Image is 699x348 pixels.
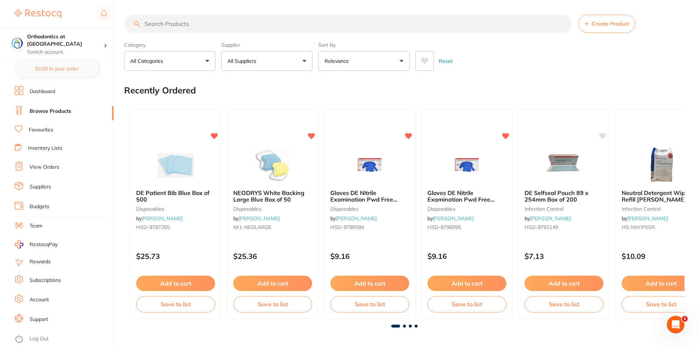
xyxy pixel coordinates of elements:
[330,215,377,222] span: by
[15,240,23,249] img: RestocqPay
[15,9,61,18] img: Restocq Logo
[152,147,199,184] img: DE Patient Bib Blue Box of 500
[622,215,668,222] span: by
[233,224,312,230] small: MI1-NEOLARGE
[249,147,296,184] img: NEODRYS White Backing Large Blue Box of 50
[433,215,474,222] a: [PERSON_NAME]
[525,215,571,222] span: by
[221,42,312,48] label: Supplier
[592,21,629,27] span: Create Product
[221,51,312,71] button: All Suppliers
[30,316,48,323] a: Support
[30,183,51,191] a: Suppliers
[124,42,215,48] label: Category
[578,15,635,33] button: Create Product
[330,206,409,212] small: disposables
[318,42,410,48] label: Sort By
[682,316,688,322] span: 1
[227,57,259,65] p: All Suppliers
[30,88,55,95] a: Dashboard
[346,147,393,184] img: Gloves DE Nitrile Examination Pwd Free Small Box 200
[525,190,603,203] b: DE Selfseal Pouch 89 x 254mm Box of 200
[427,215,474,222] span: by
[15,60,99,77] button: $0.00 in your order
[525,296,603,312] button: Save to list
[637,147,685,184] img: Neutral Detergent Wipes Refill HENRY SCHEIN 220 pack
[29,126,53,134] a: Favourites
[233,206,312,212] small: disposables
[136,224,215,230] small: HSD-9797265
[330,276,409,291] button: Add to cart
[233,276,312,291] button: Add to cart
[30,258,51,265] a: Rewards
[136,276,215,291] button: Add to cart
[15,5,61,22] a: Restocq Logo
[15,333,111,345] button: Log Out
[324,57,352,65] p: Relevance
[30,277,61,284] a: Subscriptions
[540,147,588,184] img: DE Selfseal Pouch 89 x 254mm Box of 200
[627,215,668,222] a: [PERSON_NAME]
[525,252,603,260] p: $7.13
[30,108,71,115] a: Browse Products
[437,51,455,71] button: Reset
[136,215,183,222] span: by
[233,215,280,222] span: by
[443,147,491,184] img: Gloves DE Nitrile Examination Pwd Free Medium Box 200
[427,224,506,230] small: HSD-9796095
[525,276,603,291] button: Add to cart
[124,51,215,71] button: All Categories
[427,252,506,260] p: $9.16
[239,215,280,222] a: [PERSON_NAME]
[427,296,506,312] button: Save to list
[15,240,58,249] a: RestocqPay
[233,190,312,203] b: NEODRYS White Backing Large Blue Box of 50
[330,296,409,312] button: Save to list
[30,203,49,210] a: Budgets
[30,296,49,303] a: Account
[27,49,104,56] p: Switch account
[427,276,506,291] button: Add to cart
[427,190,506,203] b: Gloves DE Nitrile Examination Pwd Free Medium Box 200
[130,57,166,65] p: All Categories
[27,33,104,47] h4: Orthodontics at Penrith
[28,145,62,152] a: Inventory Lists
[525,224,603,230] small: HSD-9792149
[336,215,377,222] a: [PERSON_NAME]
[525,206,603,212] small: infection control
[318,51,410,71] button: Relevance
[136,190,215,203] b: DE Patient Bib Blue Box of 500
[136,296,215,312] button: Save to list
[330,252,409,260] p: $9.16
[30,241,58,248] span: RestocqPay
[30,335,49,343] a: Log Out
[427,206,506,212] small: disposables
[667,316,684,333] iframe: Intercom live chat
[142,215,183,222] a: [PERSON_NAME]
[233,296,312,312] button: Save to list
[124,15,572,33] input: Search Products
[30,164,59,171] a: View Orders
[136,252,215,260] p: $25.73
[136,206,215,212] small: disposables
[30,222,42,230] a: Team
[330,224,409,230] small: HSD-9796094
[124,85,196,96] h2: Recently Ordered
[530,215,571,222] a: [PERSON_NAME]
[330,190,409,203] b: Gloves DE Nitrile Examination Pwd Free Small Box 200
[233,252,312,260] p: $25.36
[11,37,23,49] img: Orthodontics at Penrith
